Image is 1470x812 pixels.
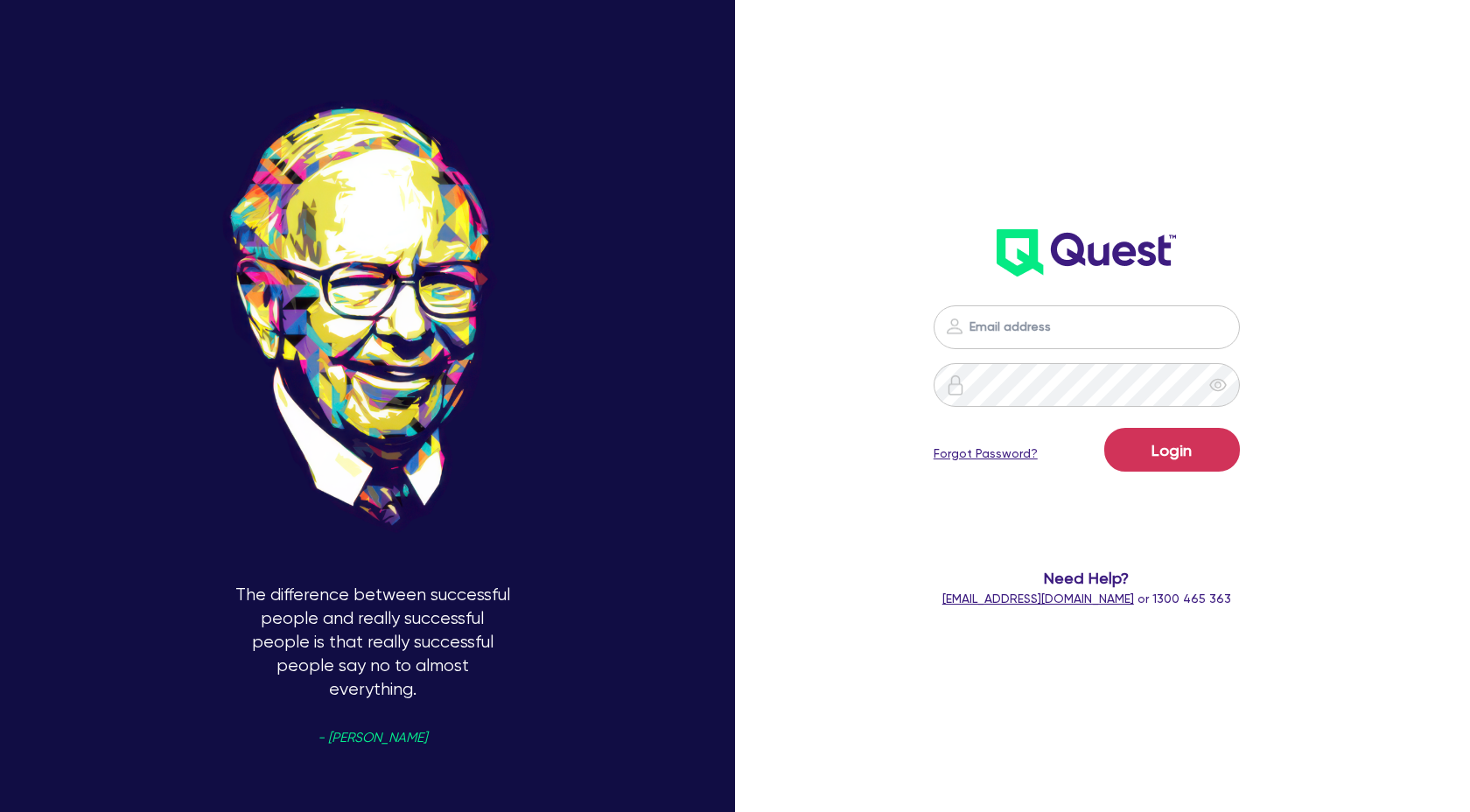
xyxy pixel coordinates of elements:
[997,229,1176,276] img: wH2k97JdezQIQAAAABJRU5ErkJggg==
[893,566,1280,590] span: Need Help?
[934,305,1240,349] input: Email address
[1209,376,1227,394] span: eye
[945,374,966,395] img: icon-password
[942,591,1231,605] span: or 1300 465 363
[1104,428,1240,472] button: Login
[944,316,965,337] img: icon-password
[318,731,427,745] span: - [PERSON_NAME]
[942,591,1134,605] a: [EMAIL_ADDRESS][DOMAIN_NAME]
[934,444,1038,463] a: Forgot Password?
